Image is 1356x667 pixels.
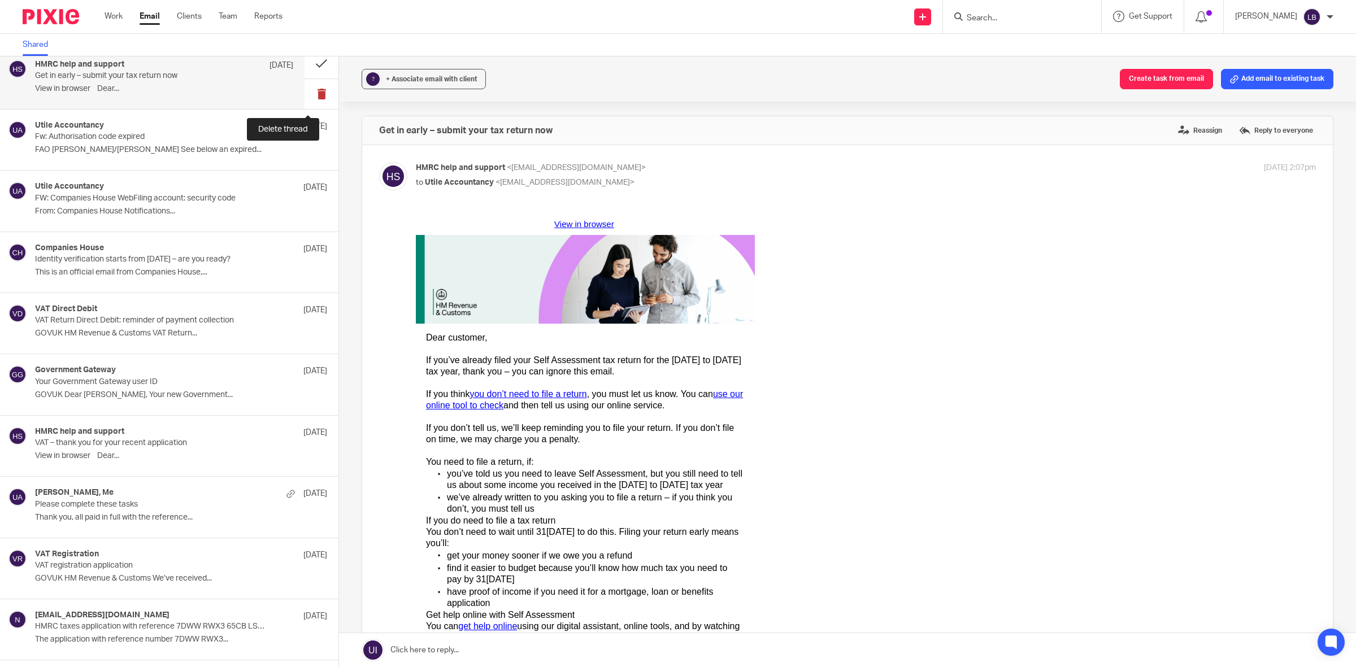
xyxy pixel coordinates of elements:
label: Reply to everyone [1236,122,1316,139]
span: Unsubscribe from all help and support emails [10,613,191,622]
p: [DATE] [303,182,327,193]
img: svg%3E [8,550,27,568]
span: • [22,339,24,347]
p: GOVUK HM Revenue & Customs VAT Return... [35,329,327,338]
a: get help online [42,408,101,418]
span: unsubscribe [25,476,73,486]
p: [DATE] [303,304,327,316]
a: Work [105,11,123,22]
p: VAT registration application [35,561,269,570]
span: have proof of income if you need it for a mortgage, loan or benefits application [31,374,297,395]
p: HMRC taxes application with reference 7DWW RWX3 65CB LSS received. [35,622,269,631]
span: You can using our digital assistant, online tools, and by watching our . Using our online service... [10,408,324,452]
span: Get Support [1129,12,1172,20]
p: [DATE] [303,121,327,132]
span: . [216,590,218,600]
p: Thank you, all paid in full with the reference... [35,513,327,522]
h4: Government Gateway [35,365,116,375]
p: [DATE] [303,243,327,255]
button: Create task from email [1120,69,1213,89]
img: svg%3E [8,121,27,139]
span: Utile Accountancy [425,178,494,186]
h4: HMRC help and support [35,60,124,69]
h4: HMRC help and support [35,427,124,437]
span: to [416,178,423,186]
input: Search [966,14,1067,24]
img: svg%3E [1303,8,1321,26]
p: [DATE] [303,427,327,438]
p: Fw: Authorisation code expired [35,132,269,142]
p: VAT – thank you for your recent application [35,438,269,448]
span: If you do need to file a tax return [10,303,140,312]
a: you don’t need to file a return [54,176,171,186]
img: svg%3E [8,611,27,629]
a: Clients [177,11,202,22]
a: Team [219,11,237,22]
span: Manage the emails you get from [GEOGRAPHIC_DATA] [10,454,236,463]
p: Please complete these tasks [35,500,269,509]
img: svg%3E [8,60,27,78]
span: View in browser [138,6,198,16]
span: You don’t need to wait until 31 [DATE] to do this. Filing your return early means you’ll: [10,314,323,335]
p: FAO [PERSON_NAME]/[PERSON_NAME] See below an expired... [35,145,327,155]
p: [DATE] 2:07pm [1264,162,1316,174]
h4: VAT Direct Debit [35,304,97,314]
span: <[EMAIL_ADDRESS][DOMAIN_NAME]> [507,164,646,172]
img: svg%3E [8,427,27,445]
h4: Get in early – submit your tax return now [379,125,553,136]
a: opt out of our help and support emails for Self Assessment [42,465,276,474]
p: [DATE] [303,611,327,622]
img: X [129,538,150,566]
p: Identity verification starts from [DATE] – are you ready? [35,255,269,264]
p: FW: Companies House WebFiling account: security code [35,194,269,203]
a: Self Assessment YouTube playlist [23,420,158,429]
p: [DATE] [303,488,327,499]
img: svg%3E [8,488,27,506]
strong: HMRC app [10,635,56,645]
span: we’ve already written to you asking you to file a return – if you think you don’t, you must tell us [31,280,316,300]
p: [DATE] [270,60,293,71]
p: From: Companies House Notifications... [35,207,327,216]
span: HMRC help and support [416,164,505,172]
img: YouTube [68,538,95,566]
span: you’ve told us you need to leave Self Assessment, but you still need to tell us about some income... [31,256,327,277]
img: svg%3E [8,243,27,261]
img: Pixie [23,9,79,24]
p: Get in early – submit your tax return now [35,71,242,81]
img: GOV.UK website [11,538,34,566]
p: View in browser﻿ Dear... [35,451,327,461]
p: Your Government Gateway user ID [35,377,269,387]
h4: [PERSON_NAME], Me [35,488,114,498]
p: GOVUK HM Revenue & Customs We’ve received... [35,574,327,583]
a: download the HMRC app [95,635,196,645]
h4: VAT Registration [35,550,99,559]
span: • [22,376,24,383]
img: svg%3E [8,304,27,322]
a: Unsubscribe from all help and support emails [10,614,191,622]
a: Shared [23,34,56,56]
h4: Utile Accountancy [35,182,104,191]
h4: Companies House [35,243,104,253]
span: get your money sooner if we owe you a refund [31,338,216,347]
button: Add email to existing task [1221,69,1333,89]
p: GOVUK Dear [PERSON_NAME], Your new Government... [35,390,327,400]
h4: [EMAIL_ADDRESS][DOMAIN_NAME] [35,611,169,620]
p: [DATE] [303,365,327,377]
span: • [22,281,24,289]
span: . [191,613,193,622]
p: View in browser﻿ Dear... [35,84,293,94]
img: svg%3E [379,162,407,190]
span: Yours faithfully HM Revenue and Customs [10,499,119,520]
span: Dear customer, If you’ve already filed your Self Assessment tax return for the [DATE] to [DATE] t... [10,120,327,254]
span: find it easier to budget because you’ll know how much tax you need to pay by 31 [DATE] [31,350,311,371]
img: svg%3E [8,365,27,383]
div: ? [366,72,380,86]
p: [DATE] [303,550,327,561]
span: Manage help and support emails in our email portal [10,590,216,600]
img: svg%3E [8,182,27,200]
